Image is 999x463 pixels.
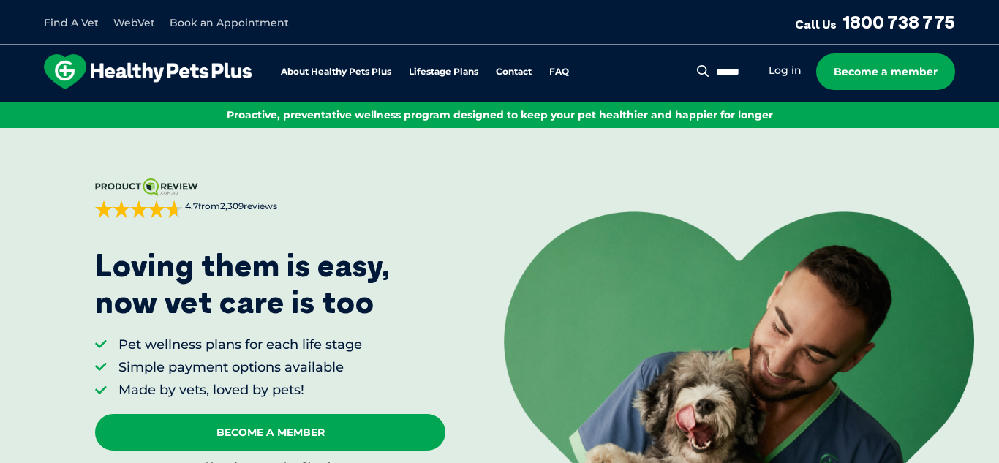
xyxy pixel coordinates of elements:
strong: 4.7 [185,200,198,211]
a: Become a member [816,53,955,90]
p: Loving them is easy, now vet care is too [95,247,391,321]
span: from [183,200,277,213]
a: Log in [769,64,802,78]
li: Pet wellness plans for each life stage [118,336,362,354]
a: Contact [496,67,532,77]
img: hpp-logo [44,54,252,89]
a: FAQ [549,67,569,77]
a: Call Us1800 738 775 [795,11,955,33]
a: Book an Appointment [170,16,289,29]
button: Search [694,64,712,78]
li: Simple payment options available [118,358,362,377]
span: Call Us [795,17,837,31]
a: About Healthy Pets Plus [281,67,391,77]
a: WebVet [113,16,155,29]
a: Lifestage Plans [409,67,478,77]
div: 4.7 out of 5 stars [95,200,183,218]
a: Become A Member [95,414,446,451]
li: Made by vets, loved by pets! [118,381,362,399]
a: 4.7from2,309reviews [95,178,446,218]
span: 2,309 reviews [220,200,277,211]
span: Proactive, preventative wellness program designed to keep your pet healthier and happier for longer [227,108,773,121]
a: Find A Vet [44,16,99,29]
